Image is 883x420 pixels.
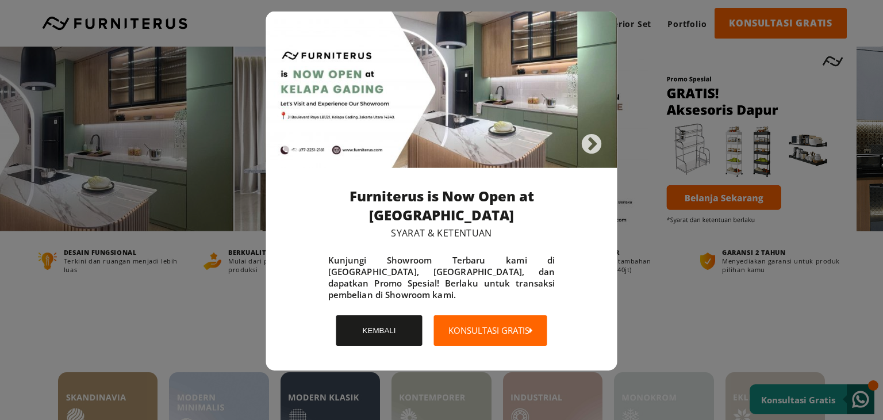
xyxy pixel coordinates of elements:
a: KONSULTASI GRATIS [434,315,547,346]
button: Previous [281,133,292,145]
div: SYARAT & KETENTUAN [266,224,617,242]
div: Kunjungi Showroom Terbaru kami di [GEOGRAPHIC_DATA], [GEOGRAPHIC_DATA], dan dapatkan Promo Spesia... [266,254,617,300]
button: KEMBALI [336,315,423,346]
button: Next [580,133,592,145]
div: Furniterus is Now Open at [GEOGRAPHIC_DATA] [266,186,617,224]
